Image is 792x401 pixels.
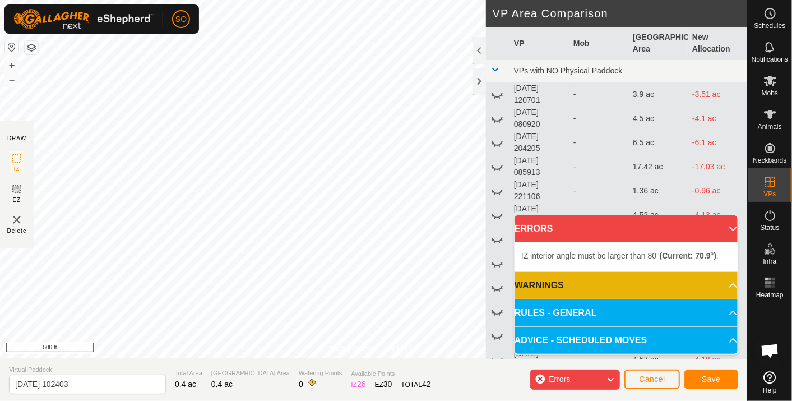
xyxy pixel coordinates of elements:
[688,131,747,155] td: -6.1 ac
[702,375,721,384] span: Save
[510,299,569,324] td: [DATE] 143538
[422,380,431,389] span: 42
[383,380,392,389] span: 30
[573,137,624,149] div: -
[299,368,342,378] span: Watering Points
[515,242,738,271] p-accordion-content: ERRORS
[763,191,776,197] span: VPs
[515,215,738,242] p-accordion-header: ERRORS
[9,365,166,375] span: Virtual Paddock
[763,258,776,265] span: Infra
[515,327,738,354] p-accordion-header: ADVICE - SCHEDULED MOVES
[688,155,747,179] td: -17.03 ac
[515,279,564,292] span: WARNINGS
[493,7,747,20] h2: VP Area Comparison
[688,203,747,227] td: -4.13 ac
[175,368,202,378] span: Total Area
[684,370,738,389] button: Save
[514,66,623,75] span: VPs with NO Physical Paddock
[515,306,597,320] span: RULES - GENERAL
[510,251,569,275] td: [DATE] 142612
[549,375,570,384] span: Errors
[510,203,569,227] td: [DATE] 085327
[510,324,569,348] td: [DATE] 143914
[753,157,786,164] span: Neckbands
[5,59,18,72] button: +
[688,27,747,60] th: New Allocation
[14,165,20,173] span: IZ
[510,348,569,372] td: [DATE] 144058
[628,155,688,179] td: 17.42 ac
[510,155,569,179] td: [DATE] 085913
[760,224,779,231] span: Status
[639,375,665,384] span: Cancel
[13,196,21,204] span: EZ
[351,369,430,379] span: Available Points
[688,107,747,131] td: -4.1 ac
[569,27,628,60] th: Mob
[762,90,778,96] span: Mobs
[763,387,777,394] span: Help
[573,209,624,221] div: -
[510,179,569,203] td: [DATE] 221106
[25,41,38,54] button: Map Layers
[401,379,431,390] div: TOTAL
[628,131,688,155] td: 6.5 ac
[688,179,747,203] td: -0.96 ac
[521,251,719,260] span: IZ interior angle must be larger than 80° .
[10,213,24,227] img: VP
[175,380,196,389] span: 0.4 ac
[756,292,784,298] span: Heatmap
[660,251,716,260] b: (Current: 70.9°)
[628,107,688,131] td: 4.5 ac
[515,299,738,326] p-accordion-header: RULES - GENERAL
[573,161,624,173] div: -
[510,82,569,107] td: [DATE] 120701
[351,379,365,390] div: IZ
[628,82,688,107] td: 3.9 ac
[515,272,738,299] p-accordion-header: WARNINGS
[748,367,792,398] a: Help
[515,222,553,236] span: ERRORS
[175,13,187,25] span: SO
[573,113,624,125] div: -
[299,380,303,389] span: 0
[628,27,688,60] th: [GEOGRAPHIC_DATA] Area
[510,107,569,131] td: [DATE] 080920
[7,227,27,235] span: Delete
[515,334,647,347] span: ADVICE - SCHEDULED MOVES
[329,344,371,354] a: Privacy Policy
[375,379,392,390] div: EZ
[573,185,624,197] div: -
[510,275,569,299] td: [DATE] 142846
[5,73,18,87] button: –
[510,27,569,60] th: VP
[357,380,366,389] span: 26
[758,123,782,130] span: Animals
[573,89,624,100] div: -
[5,40,18,54] button: Reset Map
[211,368,290,378] span: [GEOGRAPHIC_DATA] Area
[510,227,569,251] td: [DATE] 165805
[211,380,233,389] span: 0.4 ac
[385,344,418,354] a: Contact Us
[753,334,787,367] div: Open chat
[7,134,26,142] div: DRAW
[624,370,680,389] button: Cancel
[688,82,747,107] td: -3.51 ac
[752,56,788,63] span: Notifications
[13,9,154,29] img: Gallagher Logo
[628,203,688,227] td: 4.52 ac
[628,179,688,203] td: 1.36 ac
[754,22,785,29] span: Schedules
[510,131,569,155] td: [DATE] 204205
